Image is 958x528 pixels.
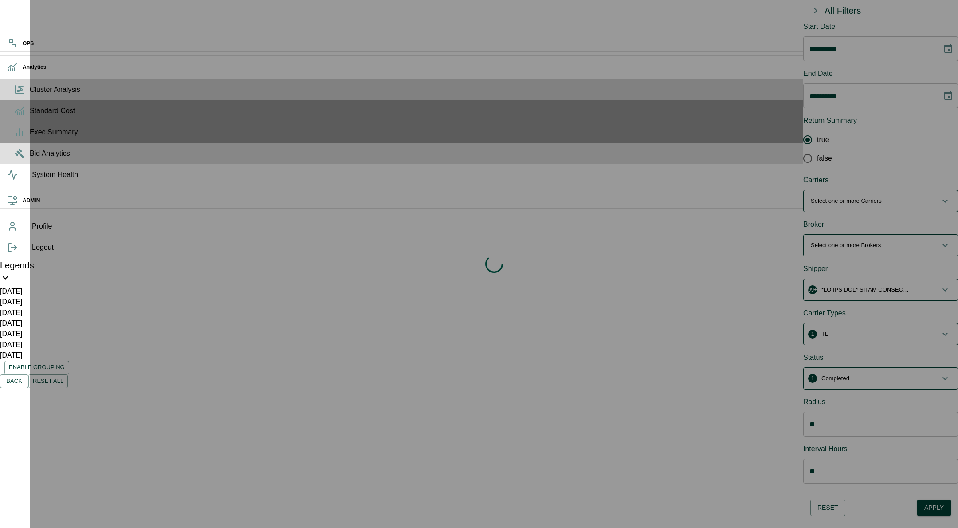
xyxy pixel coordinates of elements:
[30,106,951,116] span: Standard Cost
[23,63,951,71] h6: Analytics
[30,148,951,159] span: Bid Analytics
[30,127,951,138] span: Exec Summary
[30,84,951,95] span: Cluster Analysis
[23,197,951,205] h6: ADMIN
[23,39,951,48] h6: OPS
